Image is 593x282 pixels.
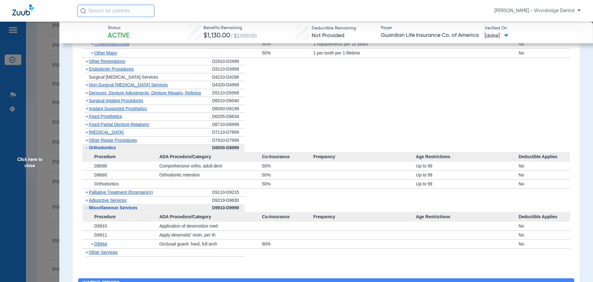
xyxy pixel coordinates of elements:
[86,106,88,111] span: +
[86,205,87,210] span: -
[262,212,313,222] span: Co-Insurance
[108,32,129,40] span: Active
[262,40,313,48] div: 50%
[89,122,149,127] span: Fixed Partial Denture Retainers
[212,137,245,144] div: D7910-D7999
[86,59,88,64] span: +
[86,190,88,195] span: +
[89,198,127,203] span: Adjunctive Services
[108,25,129,31] span: Status
[89,205,137,210] span: Miscellaneous Services
[381,25,479,31] span: Payer
[159,162,262,170] div: Comprehensive ortho, adult dent
[86,138,88,143] span: +
[94,232,107,237] span: D9911
[89,98,143,103] span: Surgical Implant Procedures
[312,25,356,32] span: Deductible Remaining
[89,75,158,80] span: Surgical [MEDICAL_DATA] Services
[519,231,570,239] div: No
[313,49,416,57] div: 1 per tooth per 1 lifetime
[89,59,125,64] span: Other Restorations
[89,145,116,150] span: Orthodontics
[159,212,262,222] span: ADA Procedure/Category
[212,113,245,121] div: D6205-D6634
[94,163,107,168] span: D8090
[86,198,88,203] span: +
[416,171,519,179] div: Up to 99
[91,40,95,48] span: +
[230,34,257,39] span: / $2,000.00
[204,25,257,31] span: Benefits Remaining
[416,180,519,188] div: Up to 99
[159,240,262,248] div: Occlusal guard- hard, full arch
[212,81,245,89] div: D4320-D4999
[159,222,262,230] div: Application of desensitize med
[77,5,154,17] input: Search for patients
[519,171,570,179] div: No
[519,40,570,48] div: No
[86,90,88,95] span: +
[212,128,245,137] div: D7110-D7899
[86,98,88,103] span: +
[86,67,88,72] span: +
[212,121,245,129] div: D6710-D6999
[82,152,159,162] span: Procedure
[313,152,416,162] span: Frequency
[89,114,122,119] span: Fixed Prosthetics
[86,114,88,119] span: +
[94,241,107,246] span: D9944
[89,250,118,255] span: Other Services
[212,144,245,152] div: D8000-D8999
[204,33,230,39] span: $1,130.00
[89,90,201,95] span: Dentures, Denture Adjustments, Denture Repairs, Relining
[519,212,570,222] span: Deductible Applies
[94,223,107,228] span: D9910
[86,130,88,135] span: +
[519,49,570,57] div: No
[94,41,129,46] span: Crown/Inlay/Onlay
[82,212,159,222] span: Procedure
[416,212,519,222] span: Age Restrictions
[313,40,416,48] div: 1 replacements per 10 years
[485,32,508,40] span: [DATE]
[312,33,344,38] span: Not Provided
[94,172,107,177] span: D8680
[89,138,137,143] span: Other Repair Procedures
[94,181,119,186] span: Orthodontics
[159,171,262,179] div: Orthodontic retention
[416,152,519,162] span: Age Restrictions
[89,190,153,195] span: Palliative Treatment (Emergency)
[212,189,245,197] div: D9110-D9215
[262,240,313,248] div: 80%
[91,240,95,248] span: +
[313,212,416,222] span: Frequency
[94,50,117,55] span: Other Major
[262,171,313,179] div: 50%
[262,180,313,188] div: 50%
[86,122,88,127] span: +
[91,49,95,57] span: +
[262,162,313,170] div: 50%
[89,82,168,87] span: Non-Surgical [MEDICAL_DATA] Services
[262,152,313,162] span: Co-Insurance
[212,105,245,113] div: D6050-D6199
[80,8,86,14] img: Search Icon
[212,97,245,105] div: D6010-D6040
[519,222,570,230] div: No
[212,73,245,81] div: D4210-D4286
[381,32,479,39] span: Guardian Life Insurance Co. of America
[89,67,134,72] span: Endodontic Procedures
[86,250,88,255] span: +
[212,58,245,66] div: D2910-D2999
[212,197,245,204] div: D9219-D9630
[89,106,147,111] span: Implant Supported Prosthetics
[212,65,245,73] div: D3110-D3999
[416,162,519,170] div: Up to 99
[494,8,581,14] span: [PERSON_NAME] - Woodridge Dental
[519,162,570,170] div: No
[519,240,570,248] div: No
[212,89,245,97] div: D5110-D5999
[519,180,570,188] div: No
[519,152,570,162] span: Deductible Applies
[12,5,34,15] img: Zuub Logo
